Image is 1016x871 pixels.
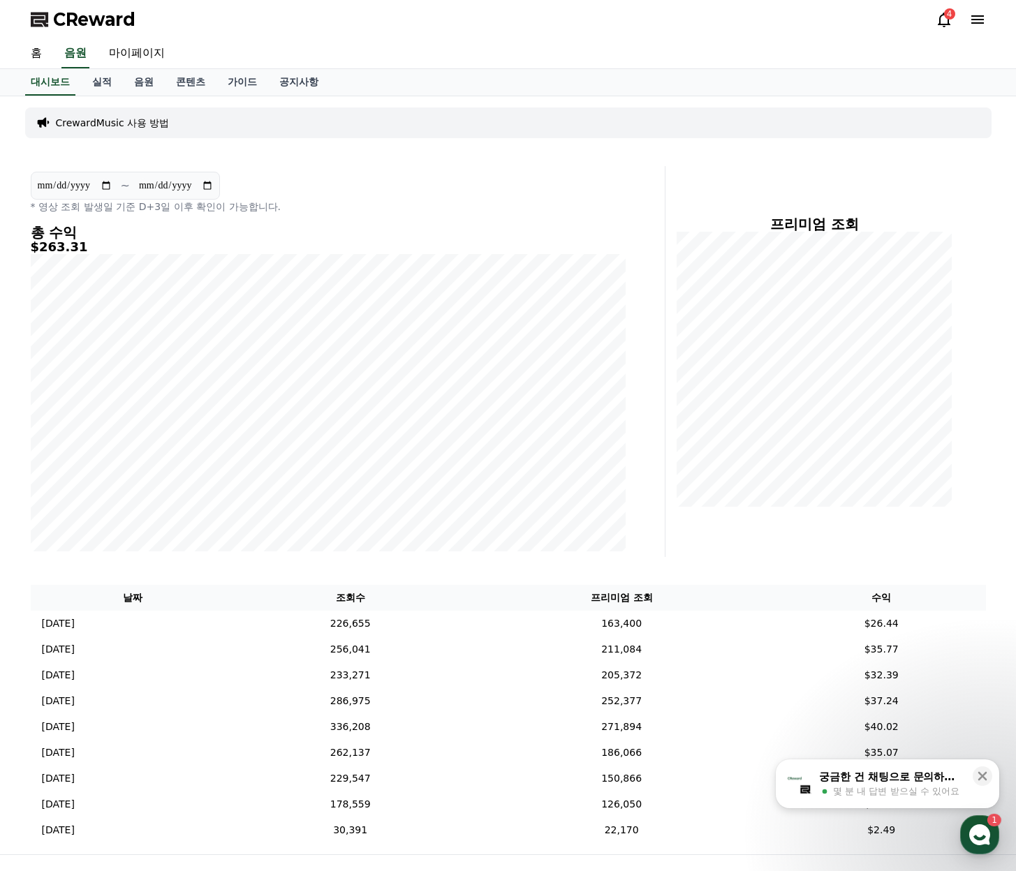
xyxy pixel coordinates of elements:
a: 콘텐츠 [165,69,216,96]
p: [DATE] [42,823,75,837]
td: 150,866 [466,766,777,791]
td: 186,066 [466,740,777,766]
a: 음원 [123,69,165,96]
th: 수익 [777,585,986,611]
td: 262,137 [235,740,466,766]
p: * 영상 조회 발생일 기준 D+3일 이후 확인이 가능합니다. [31,200,626,214]
th: 날짜 [31,585,235,611]
div: 4 [944,8,955,20]
h5: $263.31 [31,240,626,254]
td: $32.39 [777,662,986,688]
h4: 프리미엄 조회 [677,216,952,232]
p: ~ [121,177,130,194]
td: $37.24 [777,688,986,714]
td: 271,894 [466,714,777,740]
th: 조회수 [235,585,466,611]
p: [DATE] [42,694,75,708]
td: 256,041 [235,636,466,662]
a: 실적 [81,69,123,96]
a: 음원 [61,39,89,68]
td: 22,170 [466,817,777,843]
td: $40.02 [777,714,986,740]
a: 홈 [20,39,53,68]
p: [DATE] [42,745,75,760]
a: CrewardMusic 사용 방법 [56,116,170,130]
td: $26.44 [777,611,986,636]
td: 233,271 [235,662,466,688]
a: 4 [936,11,952,28]
td: 226,655 [235,611,466,636]
td: 286,975 [235,688,466,714]
td: 126,050 [466,791,777,817]
a: 가이드 [216,69,268,96]
p: [DATE] [42,616,75,631]
td: $2.49 [777,817,986,843]
a: CReward [31,8,135,31]
td: 211,084 [466,636,777,662]
p: [DATE] [42,642,75,657]
td: $35.77 [777,636,986,662]
p: [DATE] [42,668,75,683]
td: 163,400 [466,611,777,636]
th: 프리미엄 조회 [466,585,777,611]
a: 공지사항 [268,69,330,96]
p: [DATE] [42,797,75,812]
td: 252,377 [466,688,777,714]
td: 178,559 [235,791,466,817]
td: 30,391 [235,817,466,843]
a: 대시보드 [25,69,75,96]
a: 마이페이지 [98,39,176,68]
td: 205,372 [466,662,777,688]
span: CReward [53,8,135,31]
td: 336,208 [235,714,466,740]
h4: 총 수익 [31,225,626,240]
p: [DATE] [42,771,75,786]
td: 229,547 [235,766,466,791]
p: [DATE] [42,720,75,734]
td: $35.07 [777,740,986,766]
